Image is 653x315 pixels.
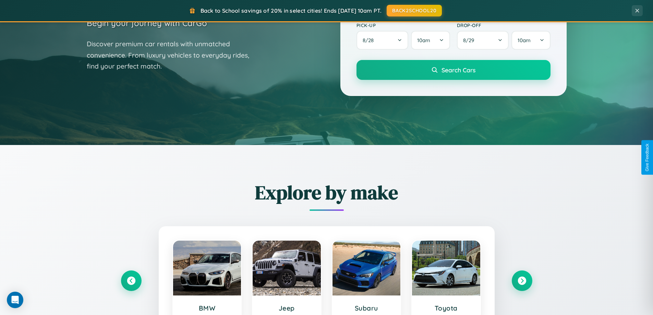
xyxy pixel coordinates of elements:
h3: Begin your journey with CarGo [87,18,207,28]
span: Back to School savings of 20% in select cities! Ends [DATE] 10am PT. [201,7,382,14]
button: BACK2SCHOOL20 [387,5,442,16]
span: 8 / 29 [463,37,477,44]
h3: Jeep [259,304,314,312]
h3: Subaru [339,304,394,312]
button: 8/28 [356,31,409,50]
label: Pick-up [356,22,450,28]
h2: Explore by make [121,179,532,206]
span: 8 / 28 [363,37,377,44]
div: Open Intercom Messenger [7,292,23,308]
label: Drop-off [457,22,551,28]
span: 10am [417,37,430,44]
button: 10am [511,31,550,50]
div: Give Feedback [645,144,650,171]
h3: Toyota [419,304,473,312]
span: Search Cars [442,66,475,74]
button: 8/29 [457,31,509,50]
h3: BMW [180,304,234,312]
p: Discover premium car rentals with unmatched convenience. From luxury vehicles to everyday rides, ... [87,38,258,72]
button: Search Cars [356,60,551,80]
span: 10am [518,37,531,44]
button: 10am [411,31,450,50]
